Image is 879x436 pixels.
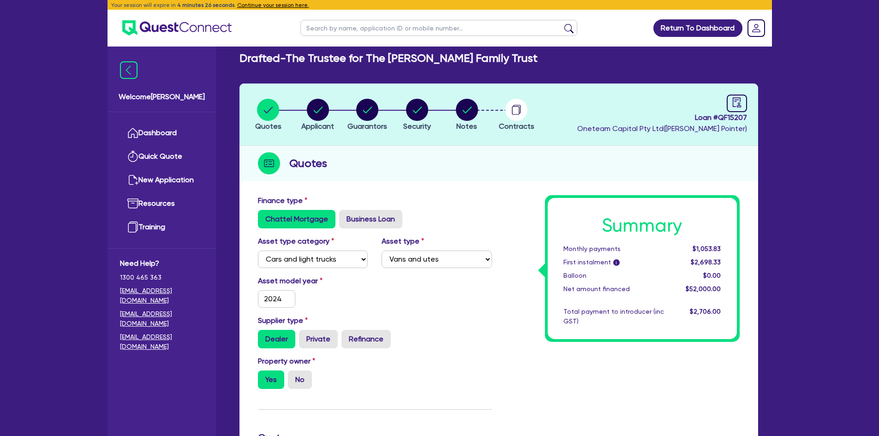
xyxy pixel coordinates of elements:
[120,332,203,352] a: [EMAIL_ADDRESS][DOMAIN_NAME]
[120,258,203,269] span: Need Help?
[577,124,747,133] span: Oneteam Capital Pty Ltd ( [PERSON_NAME] Pointer )
[556,271,671,281] div: Balloon
[732,97,742,108] span: audit
[499,122,534,131] span: Contracts
[301,122,334,131] span: Applicant
[556,307,671,326] div: Total payment to introducer (inc GST)
[177,2,234,8] span: 4 minutes 26 seconds
[727,95,747,112] a: audit
[577,112,747,123] span: Loan # QF15207
[347,122,387,131] span: Guarantors
[556,244,671,254] div: Monthly payments
[127,174,138,185] img: new-application
[120,168,203,192] a: New Application
[258,210,335,228] label: Chattel Mortgage
[120,121,203,145] a: Dashboard
[255,98,282,132] button: Quotes
[347,98,388,132] button: Guarantors
[288,370,312,389] label: No
[239,52,538,65] h2: Drafted - The Trustee for The [PERSON_NAME] Family Trust
[703,272,721,279] span: $0.00
[289,155,327,172] h2: Quotes
[127,151,138,162] img: quick-quote
[120,309,203,328] a: [EMAIL_ADDRESS][DOMAIN_NAME]
[251,275,375,287] label: Asset model year
[120,145,203,168] a: Quick Quote
[120,61,138,79] img: icon-menu-close
[258,236,334,247] label: Asset type category
[693,245,721,252] span: $1,053.83
[455,98,478,132] button: Notes
[556,284,671,294] div: Net amount financed
[127,198,138,209] img: resources
[498,98,535,132] button: Contracts
[122,20,232,36] img: quest-connect-logo-blue
[258,330,295,348] label: Dealer
[403,98,431,132] button: Security
[120,215,203,239] a: Training
[127,221,138,233] img: training
[339,210,402,228] label: Business Loan
[563,215,721,237] h1: Summary
[744,16,768,40] a: Dropdown toggle
[237,1,309,9] button: Continue your session here.
[556,257,671,267] div: First instalment
[300,20,577,36] input: Search by name, application ID or mobile number...
[120,286,203,305] a: [EMAIL_ADDRESS][DOMAIN_NAME]
[382,236,424,247] label: Asset type
[653,19,742,37] a: Return To Dashboard
[258,152,280,174] img: step-icon
[258,370,284,389] label: Yes
[341,330,391,348] label: Refinance
[255,122,281,131] span: Quotes
[686,285,721,293] span: $52,000.00
[258,315,308,326] label: Supplier type
[258,195,307,206] label: Finance type
[691,258,721,266] span: $2,698.33
[301,98,335,132] button: Applicant
[690,308,721,315] span: $2,706.00
[120,273,203,282] span: 1300 465 363
[613,259,619,266] span: i
[119,91,205,102] span: Welcome [PERSON_NAME]
[456,122,477,131] span: Notes
[120,192,203,215] a: Resources
[258,356,315,367] label: Property owner
[299,330,338,348] label: Private
[403,122,431,131] span: Security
